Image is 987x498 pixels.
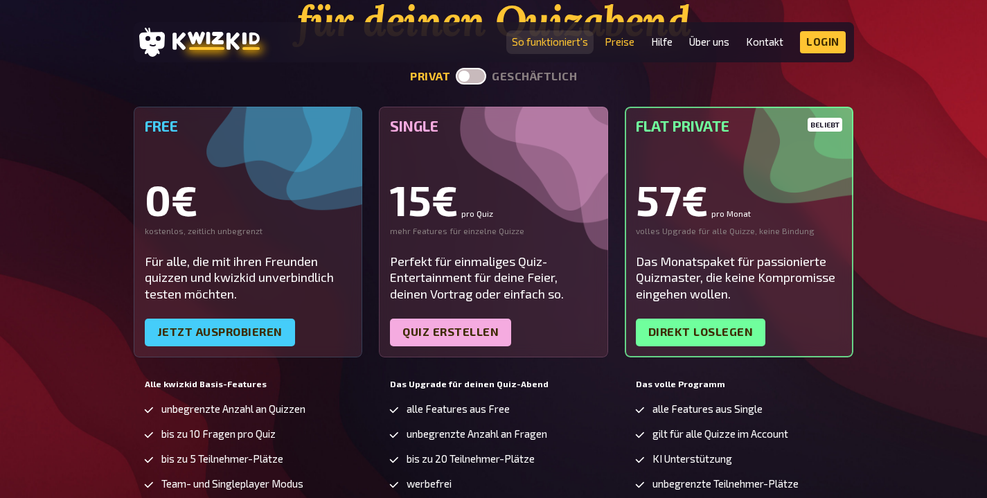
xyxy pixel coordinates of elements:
[161,403,305,415] span: unbegrenzte Anzahl an Quizzen
[407,453,535,465] span: bis zu 20 Teilnehmer-Plätze
[390,254,597,302] div: Perfekt für einmaliges Quiz-Entertainment für deine Feier, deinen Vortrag oder einfach so.
[145,380,352,389] h5: Alle kwizkid Basis-Features
[161,478,303,490] span: Team- und Singleplayer Modus
[652,428,788,440] span: gilt für alle Quizze im Account
[800,31,846,53] a: Login
[746,36,783,48] a: Kontakt
[390,179,597,220] div: 15€
[711,209,751,217] small: pro Monat
[161,453,283,465] span: bis zu 5 Teilnehmer-Plätze
[636,179,843,220] div: 57€
[636,380,843,389] h5: Das volle Programm
[407,403,510,415] span: alle Features aus Free
[605,36,634,48] a: Preise
[461,209,493,217] small: pro Quiz
[390,226,597,237] div: mehr Features für einzelne Quizze
[636,254,843,302] div: Das Monatspaket für passionierte Quizmaster, die keine Kompromisse eingehen wollen.
[652,403,763,415] span: alle Features aus Single
[407,428,547,440] span: unbegrenzte Anzahl an Fragen
[161,428,276,440] span: bis zu 10 Fragen pro Quiz
[145,254,352,302] div: Für alle, die mit ihren Freunden quizzen und kwizkid unverbindlich testen möchten.
[492,70,577,83] button: geschäftlich
[651,36,673,48] a: Hilfe
[512,36,588,48] a: So funktioniert's
[652,478,799,490] span: unbegrenzte Teilnehmer-Plätze
[652,453,732,465] span: KI Unterstützung
[390,380,597,389] h5: Das Upgrade für deinen Quiz-Abend
[145,179,352,220] div: 0€
[636,226,843,237] div: volles Upgrade für alle Quizze, keine Bindung
[145,118,352,134] h5: Free
[636,118,843,134] h5: Flat Private
[145,226,352,237] div: kostenlos, zeitlich unbegrenzt
[390,118,597,134] h5: Single
[636,319,766,346] a: Direkt loslegen
[145,319,295,346] a: Jetzt ausprobieren
[689,36,729,48] a: Über uns
[410,70,450,83] button: privat
[390,319,511,346] a: Quiz erstellen
[407,478,452,490] span: werbefrei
